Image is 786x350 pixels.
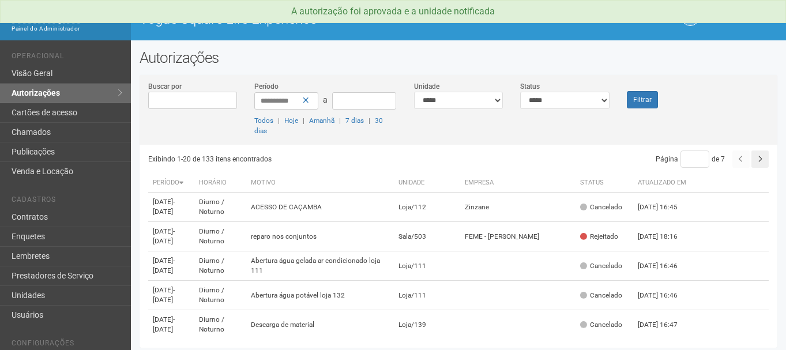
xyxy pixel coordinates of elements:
td: reparo nos conjuntos [246,222,394,251]
th: Motivo [246,174,394,193]
div: Cancelado [580,202,622,212]
td: Abertura água potável loja 132 [246,281,394,310]
td: [DATE] 16:46 [633,251,697,281]
a: Todos [254,116,273,125]
th: Horário [194,174,246,193]
td: Loja/111 [394,281,460,310]
a: Amanhã [309,116,334,125]
td: [DATE] [148,281,194,310]
td: Zinzane [460,193,576,222]
td: Diurno / Noturno [194,251,246,281]
span: | [303,116,304,125]
td: Diurno / Noturno [194,222,246,251]
th: Atualizado em [633,174,697,193]
td: Diurno / Noturno [194,310,246,340]
th: Status [576,174,633,193]
div: Cancelado [580,320,622,330]
td: Descarga de material [246,310,394,340]
td: Loja/139 [394,310,460,340]
td: [DATE] 16:45 [633,193,697,222]
td: [DATE] [148,310,194,340]
span: | [339,116,341,125]
td: Diurno / Noturno [194,281,246,310]
label: Período [254,81,279,92]
li: Operacional [12,52,122,64]
h2: Autorizações [140,49,777,66]
div: Rejeitado [580,232,618,242]
td: [DATE] [148,222,194,251]
td: Abertura água gelada ar condicionado loja 111 [246,251,394,281]
div: Cancelado [580,261,622,271]
td: Loja/112 [394,193,460,222]
td: [DATE] [148,193,194,222]
label: Status [520,81,540,92]
td: ACESSO DE CAÇAMBA [246,193,394,222]
h1: Vogue Square Life Experience [140,12,450,27]
div: Cancelado [580,291,622,300]
td: [DATE] 16:47 [633,310,697,340]
li: Cadastros [12,195,122,208]
td: [DATE] 16:46 [633,281,697,310]
a: Hoje [284,116,298,125]
td: Loja/111 [394,251,460,281]
span: | [278,116,280,125]
span: | [368,116,370,125]
div: Exibindo 1-20 de 133 itens encontrados [148,150,461,168]
th: Empresa [460,174,576,193]
td: [DATE] 18:16 [633,222,697,251]
div: Painel do Administrador [12,24,122,34]
button: Filtrar [627,91,658,108]
span: a [323,95,328,104]
label: Buscar por [148,81,182,92]
a: 7 dias [345,116,364,125]
span: Página de 7 [656,155,725,163]
th: Unidade [394,174,460,193]
td: Diurno / Noturno [194,193,246,222]
label: Unidade [414,81,439,92]
td: [DATE] [148,251,194,281]
td: Sala/503 [394,222,460,251]
td: FEME - [PERSON_NAME] [460,222,576,251]
th: Período [148,174,194,193]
